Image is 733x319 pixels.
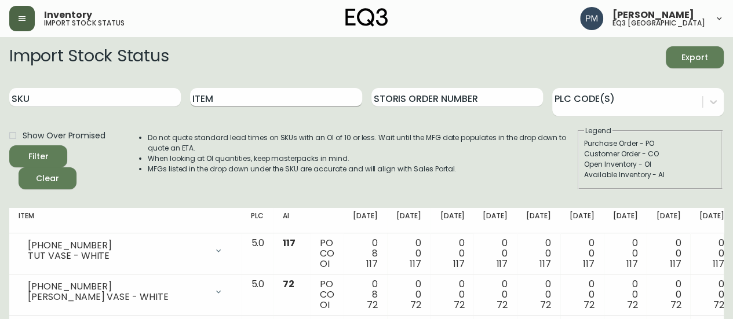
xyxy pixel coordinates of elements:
[9,145,67,167] button: Filter
[584,138,716,149] div: Purchase Order - PO
[273,208,311,233] th: AI
[242,233,273,274] td: 5.0
[440,238,465,269] div: 0 0
[584,126,612,136] legend: Legend
[627,298,638,311] span: 72
[526,279,551,310] div: 0 0
[584,159,716,170] div: Open Inventory - OI
[584,149,716,159] div: Customer Order - CO
[396,279,421,310] div: 0 0
[670,298,681,311] span: 72
[612,10,694,20] span: [PERSON_NAME]
[353,279,378,310] div: 0 8
[613,279,638,310] div: 0 0
[656,238,681,269] div: 0 0
[19,279,232,305] div: [PHONE_NUMBER][PERSON_NAME] VASE - WHITE
[242,208,273,233] th: PLC
[675,50,714,65] span: Export
[604,208,647,233] th: [DATE]
[526,238,551,269] div: 0 0
[148,133,577,153] li: Do not quote standard lead times on SKUs with an OI of 10 or less. Wait until the MFG date popula...
[584,170,716,180] div: Available Inventory - AI
[9,46,169,68] h2: Import Stock Status
[242,274,273,316] td: 5.0
[148,164,577,174] li: MFGs listed in the drop down under the SKU are accurate and will align with Sales Portal.
[44,10,92,20] span: Inventory
[320,279,334,310] div: PO CO
[612,20,705,27] h5: eq3 [GEOGRAPHIC_DATA]
[283,236,296,250] span: 117
[580,7,603,30] img: 0a7c5790205149dfd4c0ba0a3a48f705
[583,257,595,270] span: 117
[344,208,387,233] th: [DATE]
[345,8,388,27] img: logo
[497,298,508,311] span: 72
[320,238,334,269] div: PO CO
[148,153,577,164] li: When looking at OI quantities, keep masterpacks in mind.
[366,257,378,270] span: 117
[410,257,421,270] span: 117
[473,208,517,233] th: [DATE]
[483,279,508,310] div: 0 0
[19,167,76,189] button: Clear
[44,20,125,27] h5: import stock status
[647,208,690,233] th: [DATE]
[626,257,638,270] span: 117
[496,257,508,270] span: 117
[23,130,105,142] span: Show Over Promised
[387,208,431,233] th: [DATE]
[570,238,595,269] div: 0 0
[699,238,724,269] div: 0 0
[560,208,604,233] th: [DATE]
[28,292,207,302] div: [PERSON_NAME] VASE - WHITE
[320,298,330,311] span: OI
[440,279,465,310] div: 0 0
[320,257,330,270] span: OI
[454,298,465,311] span: 72
[713,298,724,311] span: 72
[483,238,508,269] div: 0 0
[28,240,207,251] div: [PHONE_NUMBER]
[28,251,207,261] div: TUT VASE - WHITE
[613,238,638,269] div: 0 0
[9,208,242,233] th: Item
[28,281,207,292] div: [PHONE_NUMBER]
[570,279,595,310] div: 0 0
[353,238,378,269] div: 0 8
[396,238,421,269] div: 0 0
[283,277,294,291] span: 72
[669,257,681,270] span: 117
[410,298,421,311] span: 72
[28,171,67,186] span: Clear
[713,257,724,270] span: 117
[453,257,465,270] span: 117
[367,298,378,311] span: 72
[656,279,681,310] div: 0 0
[699,279,724,310] div: 0 0
[517,208,560,233] th: [DATE]
[666,46,724,68] button: Export
[431,208,474,233] th: [DATE]
[28,149,49,164] div: Filter
[584,298,595,311] span: 72
[539,257,551,270] span: 117
[19,238,232,263] div: [PHONE_NUMBER]TUT VASE - WHITE
[540,298,551,311] span: 72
